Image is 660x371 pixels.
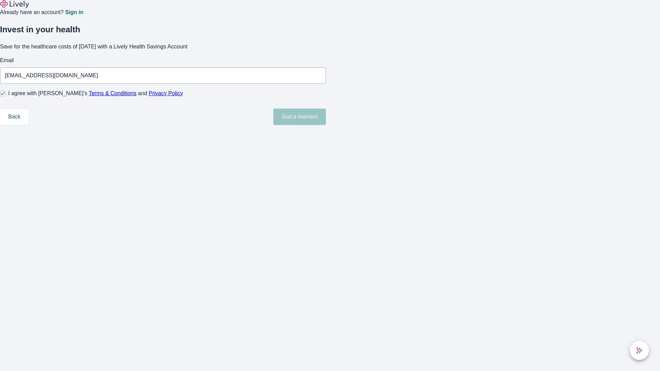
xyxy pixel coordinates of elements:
a: Sign in [65,10,83,15]
svg: Lively AI Assistant [636,347,643,354]
button: chat [630,341,649,360]
a: Terms & Conditions [89,90,136,96]
span: I agree with [PERSON_NAME]’s and [8,89,183,98]
a: Privacy Policy [149,90,183,96]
